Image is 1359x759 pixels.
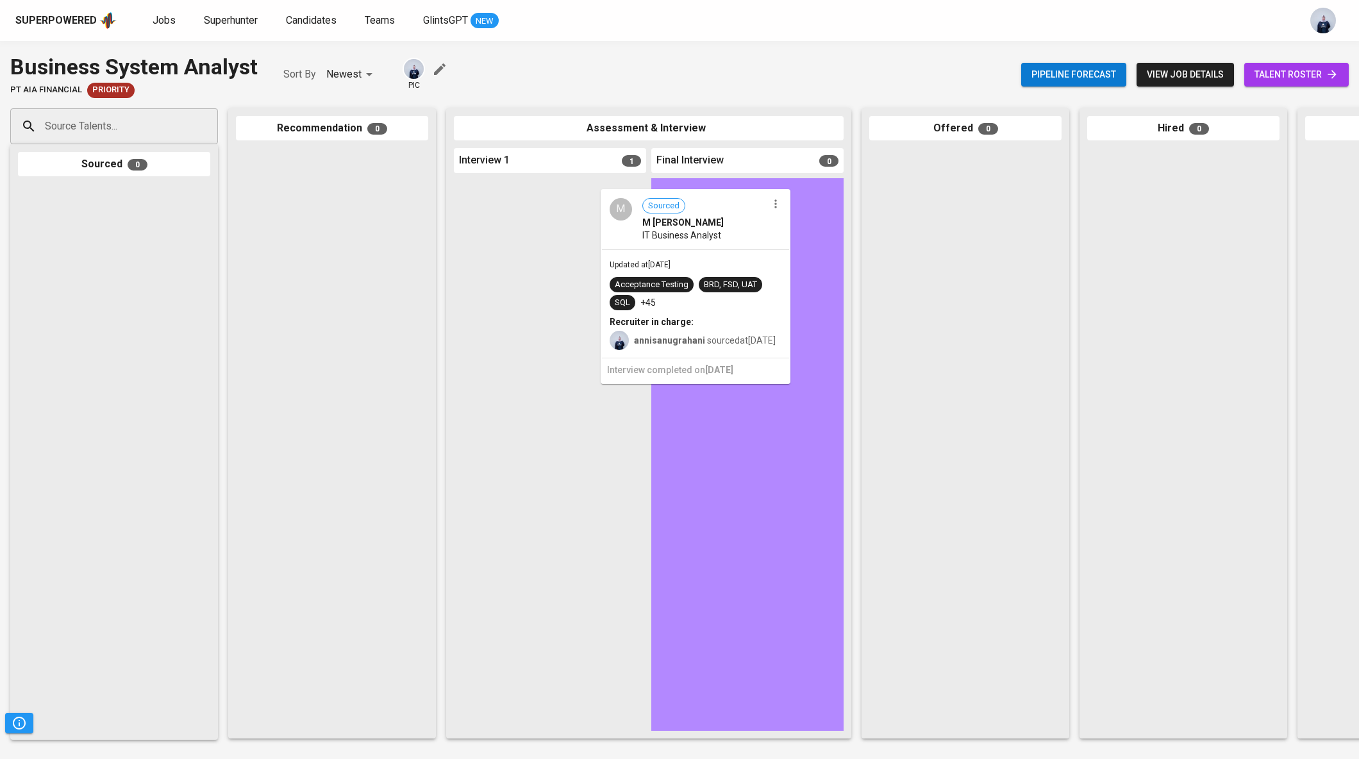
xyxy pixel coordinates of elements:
span: Pipeline forecast [1031,67,1116,83]
button: view job details [1137,63,1234,87]
span: 0 [128,159,147,171]
a: talent roster [1244,63,1349,87]
img: annisa@glints.com [1310,8,1336,33]
span: GlintsGPT [423,14,468,26]
span: Candidates [286,14,337,26]
div: Assessment & Interview [454,116,844,141]
span: Priority [87,84,135,96]
span: Superhunter [204,14,258,26]
a: Superpoweredapp logo [15,11,117,30]
div: New Job received from Demand Team [87,83,135,98]
div: pic [403,58,425,91]
span: 1 [622,155,641,167]
span: Jobs [153,14,176,26]
div: Sourced [18,152,210,177]
div: Superpowered [15,13,97,28]
a: Candidates [286,13,339,29]
a: Superhunter [204,13,260,29]
img: app logo [99,11,117,30]
span: Teams [365,14,395,26]
span: 0 [367,123,387,135]
span: talent roster [1255,67,1338,83]
span: NEW [471,15,499,28]
div: Offered [869,116,1062,141]
button: Pipeline Triggers [5,713,33,733]
span: 0 [819,155,838,167]
p: Newest [326,67,362,82]
button: Pipeline forecast [1021,63,1126,87]
a: Teams [365,13,397,29]
a: GlintsGPT NEW [423,13,499,29]
span: Final Interview [656,153,724,168]
div: Business System Analyst [10,51,258,83]
p: Sort By [283,67,316,82]
span: 0 [978,123,998,135]
img: annisa@glints.com [404,59,424,79]
a: Jobs [153,13,178,29]
button: Open [211,125,213,128]
span: view job details [1147,67,1224,83]
div: Newest [326,63,377,87]
span: 0 [1189,123,1209,135]
span: PT AIA FINANCIAL [10,84,82,96]
div: Hired [1087,116,1280,141]
div: Recommendation [236,116,428,141]
span: Interview 1 [459,153,510,168]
